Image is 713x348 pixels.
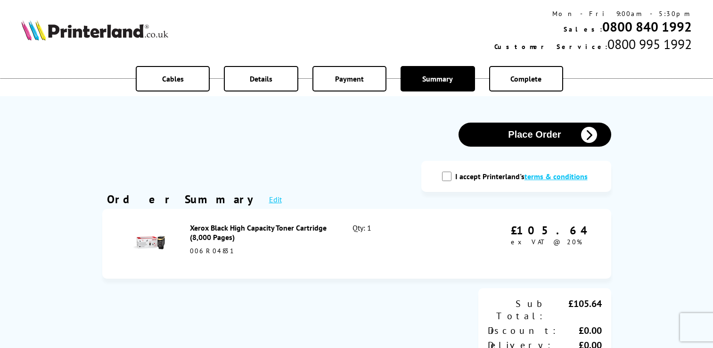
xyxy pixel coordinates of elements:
a: modal_tc [525,172,588,181]
span: Customer Service: [494,42,607,51]
a: Edit [269,195,282,204]
div: Xerox Black High Capacity Toner Cartridge (8,000 Pages) [190,223,332,242]
span: Complete [510,74,541,83]
span: Sales: [564,25,602,33]
div: £105.64 [511,223,597,238]
img: Printerland Logo [21,20,168,41]
span: Cables [162,74,184,83]
label: I accept Printerland's [455,172,592,181]
div: 006R04831 [190,247,332,255]
div: Mon - Fri 9:00am - 5:30pm [494,9,692,18]
img: Xerox Black High Capacity Toner Cartridge (8,000 Pages) [132,226,165,259]
div: Order Summary [107,192,260,207]
span: Details [250,74,272,83]
span: Summary [422,74,453,83]
div: £0.00 [558,324,602,337]
div: Sub Total: [488,298,545,322]
span: ex VAT @ 20% [511,238,582,246]
span: Payment [335,74,364,83]
div: Discount: [488,324,558,337]
a: 0800 840 1992 [602,18,692,35]
span: 0800 995 1992 [607,35,692,53]
div: Qty: 1 [352,223,450,265]
button: Place Order [459,123,611,147]
div: £105.64 [545,298,602,322]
